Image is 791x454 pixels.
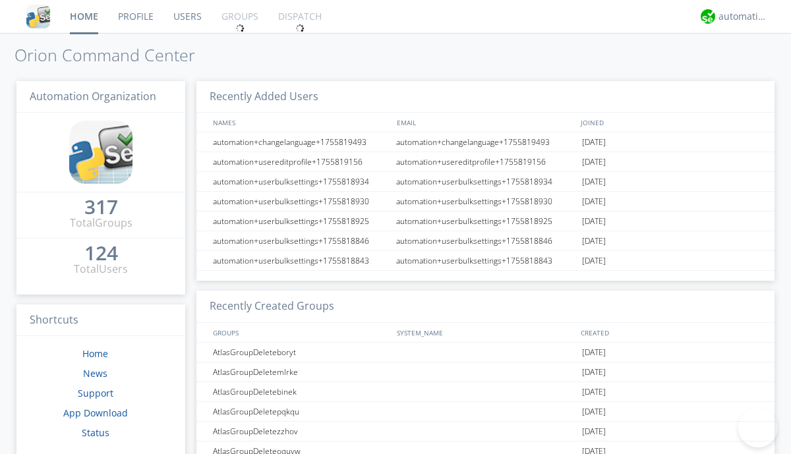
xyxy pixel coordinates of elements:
[196,192,775,212] a: automation+userbulksettings+1755818930automation+userbulksettings+1755818930[DATE]
[582,212,606,231] span: [DATE]
[210,382,392,401] div: AtlasGroupDeletebinek
[582,152,606,172] span: [DATE]
[295,24,305,33] img: spin.svg
[70,215,132,231] div: Total Groups
[210,362,392,382] div: AtlasGroupDeletemlrke
[78,387,113,399] a: Support
[210,402,392,421] div: AtlasGroupDeletepqkqu
[84,246,118,262] a: 124
[210,323,390,342] div: GROUPS
[582,422,606,441] span: [DATE]
[210,172,392,191] div: automation+userbulksettings+1755818934
[577,323,762,342] div: CREATED
[26,5,50,28] img: cddb5a64eb264b2086981ab96f4c1ba7
[582,343,606,362] span: [DATE]
[582,382,606,402] span: [DATE]
[74,262,128,277] div: Total Users
[16,304,185,337] h3: Shortcuts
[393,231,579,250] div: automation+userbulksettings+1755818846
[196,402,775,422] a: AtlasGroupDeletepqkqu[DATE]
[210,113,390,132] div: NAMES
[394,113,577,132] div: EMAIL
[84,246,118,260] div: 124
[394,323,577,342] div: SYSTEM_NAME
[84,200,118,215] a: 317
[196,152,775,172] a: automation+usereditprofile+1755819156automation+usereditprofile+1755819156[DATE]
[196,422,775,441] a: AtlasGroupDeletezzhov[DATE]
[196,251,775,271] a: automation+userbulksettings+1755818843automation+userbulksettings+1755818843[DATE]
[582,362,606,382] span: [DATE]
[582,172,606,192] span: [DATE]
[196,132,775,152] a: automation+changelanguage+1755819493automation+changelanguage+1755819493[DATE]
[393,152,579,171] div: automation+usereditprofile+1755819156
[84,200,118,213] div: 317
[30,89,156,103] span: Automation Organization
[393,192,579,211] div: automation+userbulksettings+1755818930
[393,132,579,152] div: automation+changelanguage+1755819493
[69,121,132,184] img: cddb5a64eb264b2086981ab96f4c1ba7
[235,24,245,33] img: spin.svg
[210,422,392,441] div: AtlasGroupDeletezzhov
[393,212,579,231] div: automation+userbulksettings+1755818925
[82,426,109,439] a: Status
[196,362,775,382] a: AtlasGroupDeletemlrke[DATE]
[738,408,778,447] iframe: Toggle Customer Support
[582,192,606,212] span: [DATE]
[582,402,606,422] span: [DATE]
[582,132,606,152] span: [DATE]
[63,407,128,419] a: App Download
[210,192,392,211] div: automation+userbulksettings+1755818930
[393,251,579,270] div: automation+userbulksettings+1755818843
[393,172,579,191] div: automation+userbulksettings+1755818934
[718,10,768,23] div: automation+atlas
[210,212,392,231] div: automation+userbulksettings+1755818925
[582,251,606,271] span: [DATE]
[82,347,108,360] a: Home
[701,9,715,24] img: d2d01cd9b4174d08988066c6d424eccd
[196,343,775,362] a: AtlasGroupDeleteboryt[DATE]
[577,113,762,132] div: JOINED
[210,251,392,270] div: automation+userbulksettings+1755818843
[210,132,392,152] div: automation+changelanguage+1755819493
[196,291,775,323] h3: Recently Created Groups
[196,212,775,231] a: automation+userbulksettings+1755818925automation+userbulksettings+1755818925[DATE]
[196,382,775,402] a: AtlasGroupDeletebinek[DATE]
[196,81,775,113] h3: Recently Added Users
[196,231,775,251] a: automation+userbulksettings+1755818846automation+userbulksettings+1755818846[DATE]
[582,231,606,251] span: [DATE]
[210,231,392,250] div: automation+userbulksettings+1755818846
[210,343,392,362] div: AtlasGroupDeleteboryt
[83,367,107,380] a: News
[210,152,392,171] div: automation+usereditprofile+1755819156
[196,172,775,192] a: automation+userbulksettings+1755818934automation+userbulksettings+1755818934[DATE]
